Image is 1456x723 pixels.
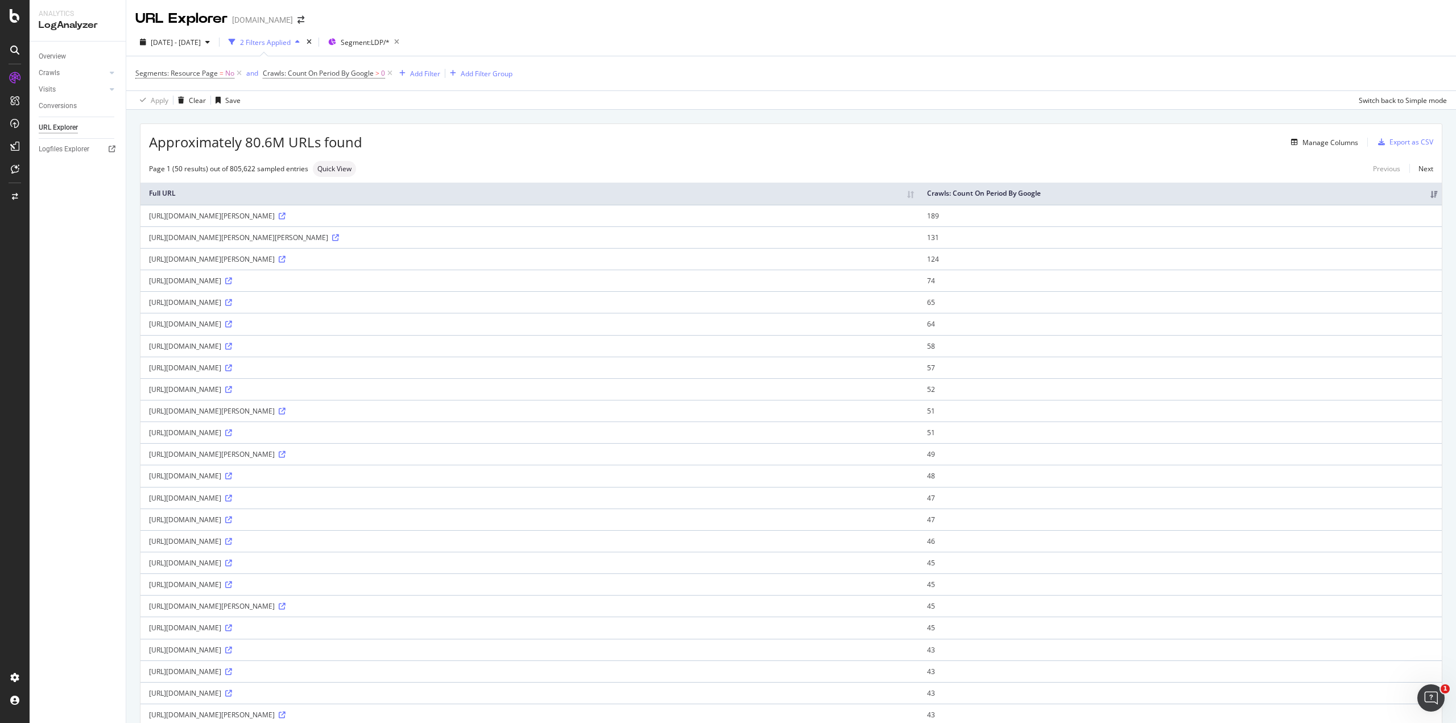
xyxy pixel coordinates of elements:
[149,449,910,459] div: [URL][DOMAIN_NAME][PERSON_NAME]
[225,96,241,105] div: Save
[149,667,910,676] div: [URL][DOMAIN_NAME]
[39,122,78,134] div: URL Explorer
[461,69,512,79] div: Add Filter Group
[919,183,1442,205] th: Crawls: Count On Period By Google: activate to sort column ascending
[324,33,404,51] button: Segment:LDP/*
[149,558,910,568] div: [URL][DOMAIN_NAME]
[149,428,910,437] div: [URL][DOMAIN_NAME]
[225,65,234,81] span: No
[149,710,910,720] div: [URL][DOMAIN_NAME][PERSON_NAME]
[135,33,214,51] button: [DATE] - [DATE]
[149,688,910,698] div: [URL][DOMAIN_NAME]
[149,406,910,416] div: [URL][DOMAIN_NAME][PERSON_NAME]
[240,38,291,47] div: 2 Filters Applied
[232,14,293,26] div: [DOMAIN_NAME]
[149,164,308,173] div: Page 1 (50 results) out of 805,622 sampled entries
[919,335,1442,357] td: 58
[375,68,379,78] span: >
[381,65,385,81] span: 0
[39,19,117,32] div: LogAnalyzer
[1302,138,1358,147] div: Manage Columns
[1287,135,1358,149] button: Manage Columns
[313,161,356,177] div: neutral label
[919,205,1442,226] td: 189
[1374,133,1433,151] button: Export as CSV
[149,645,910,655] div: [URL][DOMAIN_NAME]
[39,51,118,63] a: Overview
[919,530,1442,552] td: 46
[1417,684,1445,712] iframe: Intercom live chat
[39,143,89,155] div: Logfiles Explorer
[919,509,1442,530] td: 47
[919,617,1442,638] td: 45
[919,400,1442,422] td: 51
[445,67,512,80] button: Add Filter Group
[1441,684,1450,693] span: 1
[919,487,1442,509] td: 47
[39,67,106,79] a: Crawls
[189,96,206,105] div: Clear
[211,91,241,109] button: Save
[919,357,1442,378] td: 57
[149,211,910,221] div: [URL][DOMAIN_NAME][PERSON_NAME]
[135,9,227,28] div: URL Explorer
[173,91,206,109] button: Clear
[919,660,1442,682] td: 43
[149,623,910,633] div: [URL][DOMAIN_NAME]
[39,84,56,96] div: Visits
[919,378,1442,400] td: 52
[919,313,1442,334] td: 64
[149,319,910,329] div: [URL][DOMAIN_NAME]
[919,422,1442,443] td: 51
[919,573,1442,595] td: 45
[263,68,374,78] span: Crawls: Count On Period By Google
[1409,160,1433,177] a: Next
[919,639,1442,660] td: 43
[919,443,1442,465] td: 49
[149,254,910,264] div: [URL][DOMAIN_NAME][PERSON_NAME]
[39,67,60,79] div: Crawls
[149,385,910,394] div: [URL][DOMAIN_NAME]
[220,68,224,78] span: =
[149,341,910,351] div: [URL][DOMAIN_NAME]
[1389,137,1433,147] div: Export as CSV
[919,595,1442,617] td: 45
[395,67,440,80] button: Add Filter
[39,51,66,63] div: Overview
[1354,91,1447,109] button: Switch back to Simple mode
[39,84,106,96] a: Visits
[39,100,118,112] a: Conversions
[297,16,304,24] div: arrow-right-arrow-left
[246,68,258,79] button: and
[149,471,910,481] div: [URL][DOMAIN_NAME]
[149,276,910,286] div: [URL][DOMAIN_NAME]
[224,33,304,51] button: 2 Filters Applied
[39,122,118,134] a: URL Explorer
[151,38,201,47] span: [DATE] - [DATE]
[410,69,440,79] div: Add Filter
[149,298,910,307] div: [URL][DOMAIN_NAME]
[149,133,362,152] span: Approximately 80.6M URLs found
[919,226,1442,248] td: 131
[149,601,910,611] div: [URL][DOMAIN_NAME][PERSON_NAME]
[149,493,910,503] div: [URL][DOMAIN_NAME]
[341,38,390,47] span: Segment: LDP/*
[151,96,168,105] div: Apply
[304,36,314,48] div: times
[149,233,910,242] div: [URL][DOMAIN_NAME][PERSON_NAME][PERSON_NAME]
[1359,96,1447,105] div: Switch back to Simple mode
[149,515,910,524] div: [URL][DOMAIN_NAME]
[149,363,910,373] div: [URL][DOMAIN_NAME]
[317,166,351,172] span: Quick View
[135,91,168,109] button: Apply
[919,270,1442,291] td: 74
[140,183,919,205] th: Full URL: activate to sort column ascending
[39,143,118,155] a: Logfiles Explorer
[919,682,1442,704] td: 43
[919,552,1442,573] td: 45
[149,580,910,589] div: [URL][DOMAIN_NAME]
[919,248,1442,270] td: 124
[149,536,910,546] div: [URL][DOMAIN_NAME]
[39,100,77,112] div: Conversions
